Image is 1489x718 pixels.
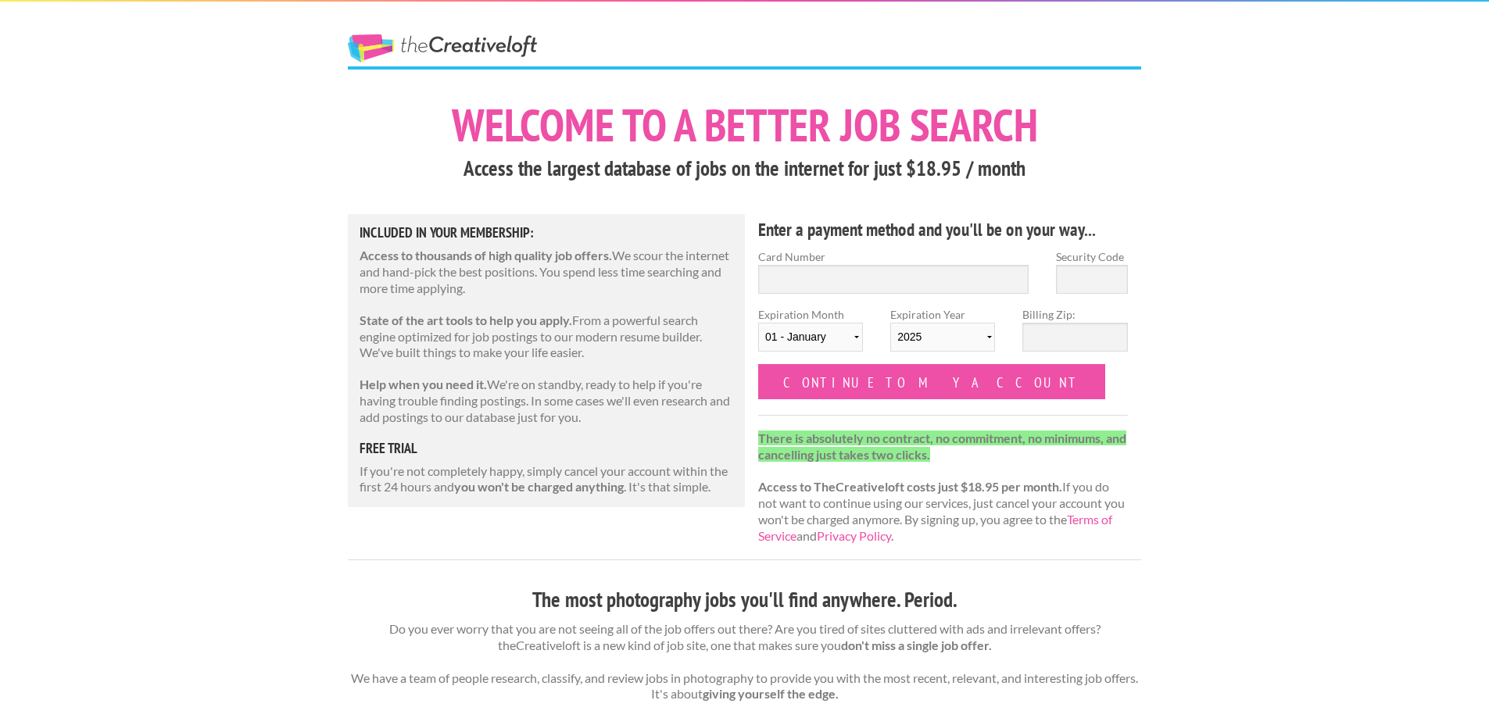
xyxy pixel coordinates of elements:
[758,430,1128,545] p: If you do not want to continue using our services, just cancel your account you won't be charged ...
[817,528,891,543] a: Privacy Policy
[758,248,1029,265] label: Card Number
[348,154,1141,184] h3: Access the largest database of jobs on the internet for just $18.95 / month
[360,313,572,327] strong: State of the art tools to help you apply.
[360,248,612,263] strong: Access to thousands of high quality job offers.
[360,377,487,391] strong: Help when you need it.
[758,364,1105,399] input: Continue to my account
[758,430,1126,462] strong: There is absolutely no contract, no commitment, no minimums, and cancelling just takes two clicks.
[758,512,1112,543] a: Terms of Service
[890,306,995,364] label: Expiration Year
[758,479,1062,494] strong: Access to TheCreativeloft costs just $18.95 per month.
[348,621,1141,702] p: Do you ever worry that you are not seeing all of the job offers out there? Are you tired of sites...
[758,323,863,352] select: Expiration Month
[1056,248,1128,265] label: Security Code
[360,441,733,455] h5: free trial
[360,377,733,425] p: We're on standby, ready to help if you're having trouble finding postings. In some cases we'll ev...
[758,306,863,364] label: Expiration Month
[1022,306,1127,323] label: Billing Zip:
[841,638,992,652] strong: don't miss a single job offer.
[890,323,995,352] select: Expiration Year
[703,686,839,701] strong: giving yourself the edge.
[360,248,733,296] p: We scour the internet and hand-pick the best positions. You spend less time searching and more ti...
[348,34,537,63] a: The Creative Loft
[454,479,624,494] strong: you won't be charged anything
[360,226,733,240] h5: Included in Your Membership:
[348,102,1141,148] h1: Welcome to a better job search
[348,585,1141,615] h3: The most photography jobs you'll find anywhere. Period.
[758,217,1128,242] h4: Enter a payment method and you'll be on your way...
[360,463,733,496] p: If you're not completely happy, simply cancel your account within the first 24 hours and . It's t...
[360,313,733,361] p: From a powerful search engine optimized for job postings to our modern resume builder. We've buil...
